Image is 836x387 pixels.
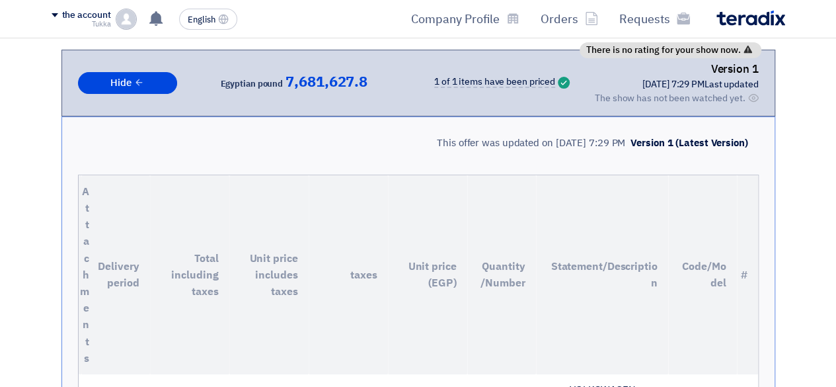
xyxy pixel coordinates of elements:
[716,11,785,26] img: Teradix logo
[480,259,525,291] font: Quantity/Number
[682,259,726,291] font: Code/Model
[98,259,139,291] font: Delivery period
[595,91,745,105] font: The show has not been watched yet.
[80,184,89,366] font: Attachments
[704,77,759,91] font: Last updated
[609,3,701,34] a: Requests
[188,13,215,26] font: English
[179,9,237,30] button: English
[551,259,657,291] font: Statement/Description
[350,267,377,283] font: taxes
[110,75,132,90] font: Hide
[249,250,297,299] font: Unit price includes taxes
[586,43,741,57] font: There is no rating for your show now.
[619,10,670,28] font: Requests
[285,71,367,93] font: 7,681,627.8
[92,19,111,30] font: Tukka
[62,8,111,22] font: the account
[741,267,747,283] font: #
[411,10,500,28] font: Company Profile
[541,10,578,28] font: Orders
[171,250,218,299] font: Total including taxes
[78,72,177,94] button: Hide
[408,259,456,291] font: Unit price (EGP)
[630,136,747,150] font: Version 1 (Latest Version)
[434,75,555,89] font: 1 of 1 items have been priced
[530,3,609,34] a: Orders
[710,61,758,77] font: Version 1
[642,77,704,91] font: [DATE] 7:29 PM
[220,77,283,90] font: Egyptian pound
[116,9,137,30] img: profile_test.png
[437,136,625,150] font: This offer was updated on [DATE] 7:29 PM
